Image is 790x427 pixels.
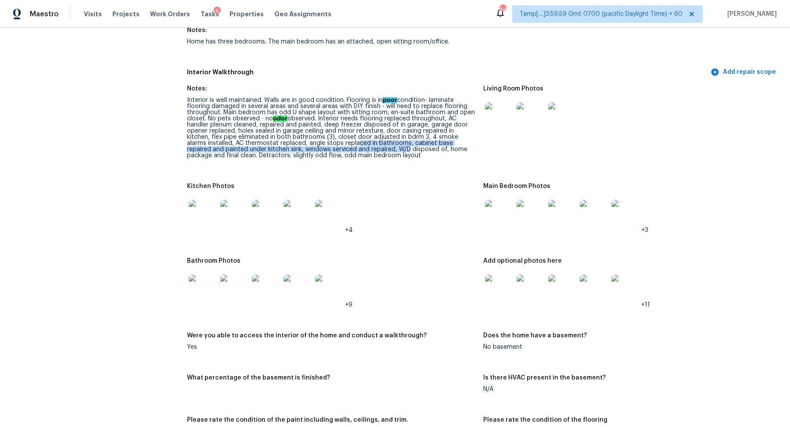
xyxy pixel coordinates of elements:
div: Yes [187,344,476,350]
h5: Is there HVAC present in the basement? [483,375,606,381]
div: Home has three bedrooms. The main bedroom has an attached, open sitting room/office. [187,39,476,45]
span: Maestro [30,10,59,18]
button: Add repair scope [709,64,779,80]
div: No basement [483,344,772,350]
h5: Living Room Photos [483,86,543,92]
div: Interior is well maintained. Walls are in good condition. Flooring is in condition- laminate floo... [187,97,476,159]
span: +3 [641,227,648,233]
h5: Notes: [187,27,207,33]
span: Tamp[…]3:59:59 Gmt 0700 (pacific Daylight Time) + 60 [520,10,682,18]
span: +4 [345,227,353,233]
h5: Kitchen Photos [187,183,234,189]
span: +11 [641,302,650,308]
div: N/A [483,386,772,392]
span: Projects [112,10,140,18]
h5: Please rate the condition of the paint including walls, ceilings, and trim. [187,417,408,423]
h5: Please rate the condition of the flooring [483,417,607,423]
div: 640 [499,5,506,14]
h5: Were you able to access the interior of the home and conduct a walkthrough? [187,333,427,339]
span: Tasks [201,11,219,17]
span: Geo Assignments [274,10,331,18]
h5: Notes: [187,86,207,92]
span: Add repair scope [712,67,776,78]
span: Work Orders [150,10,190,18]
span: [PERSON_NAME] [724,10,777,18]
h5: Does the home have a basement? [483,333,587,339]
ah_el_jm_1744356682685: poor [383,97,397,103]
span: +9 [345,302,352,308]
div: 6 [214,7,221,15]
h5: Bathroom Photos [187,258,241,264]
span: Properties [230,10,264,18]
h5: Interior Walkthrough [187,68,709,77]
ah_el_jm_1744356538015: odor [273,116,287,122]
h5: Add optional photos here [483,258,562,264]
h5: Main Bedroom Photos [483,183,550,189]
span: Visits [84,10,102,18]
h5: What percentage of the basement is finished? [187,375,330,381]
